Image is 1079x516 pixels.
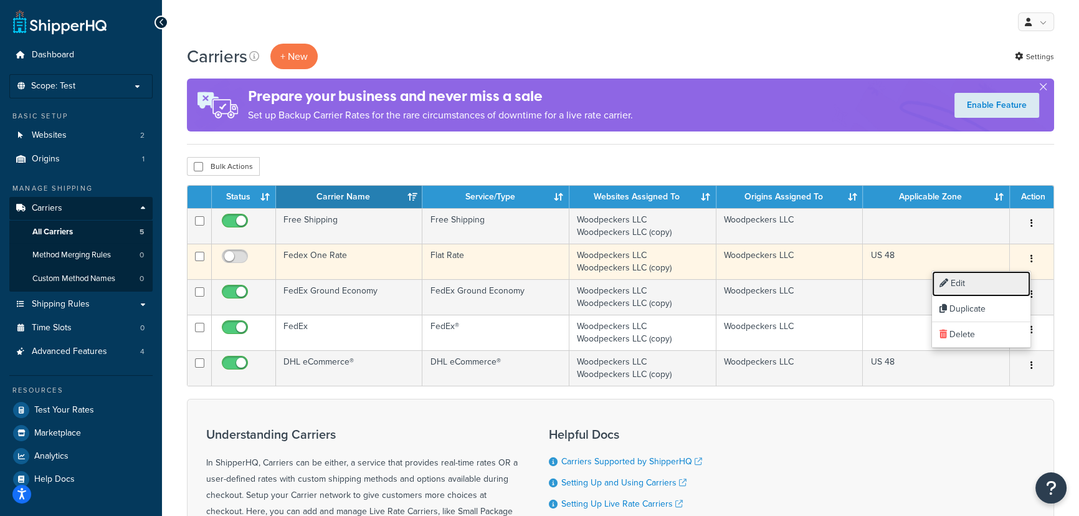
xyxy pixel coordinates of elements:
[248,107,633,124] p: Set up Backup Carrier Rates for the rare circumstances of downtime for a live rate carrier.
[9,399,153,421] a: Test Your Rates
[9,293,153,316] a: Shipping Rules
[549,428,711,441] h3: Helpful Docs
[569,244,716,279] td: Woodpeckers LLC Woodpeckers LLC (copy)
[270,44,318,69] button: + New
[716,208,863,244] td: Woodpeckers LLC
[212,186,276,208] th: Status: activate to sort column ascending
[716,315,863,350] td: Woodpeckers LLC
[9,44,153,67] a: Dashboard
[9,221,153,244] li: All Carriers
[32,50,74,60] span: Dashboard
[32,154,60,165] span: Origins
[569,208,716,244] td: Woodpeckers LLC Woodpeckers LLC (copy)
[9,111,153,122] div: Basic Setup
[932,271,1030,297] a: Edit
[140,130,145,141] span: 2
[1010,186,1053,208] th: Action
[9,317,153,340] li: Time Slots
[140,323,145,333] span: 0
[569,186,716,208] th: Websites Assigned To: activate to sort column ascending
[422,244,569,279] td: Flat Rate
[422,350,569,386] td: DHL eCommerce®
[276,315,422,350] td: FedEx
[716,279,863,315] td: Woodpeckers LLC
[9,340,153,363] a: Advanced Features 4
[569,315,716,350] td: Woodpeckers LLC Woodpeckers LLC (copy)
[13,9,107,34] a: ShipperHQ Home
[863,350,1010,386] td: US 48
[863,244,1010,279] td: US 48
[716,350,863,386] td: Woodpeckers LLC
[140,274,144,284] span: 0
[34,474,75,485] span: Help Docs
[9,385,153,396] div: Resources
[32,227,73,237] span: All Carriers
[187,79,248,131] img: ad-rules-rateshop-fe6ec290ccb7230408bd80ed9643f0289d75e0ffd9eb532fc0e269fcd187b520.png
[32,299,90,310] span: Shipping Rules
[716,244,863,279] td: Woodpeckers LLC
[34,428,81,439] span: Marketplace
[276,279,422,315] td: FedEx Ground Economy
[140,250,144,260] span: 0
[9,124,153,147] li: Websites
[9,183,153,194] div: Manage Shipping
[561,476,687,489] a: Setting Up and Using Carriers
[932,322,1030,348] a: Delete
[569,350,716,386] td: Woodpeckers LLC Woodpeckers LLC (copy)
[932,297,1030,322] a: Duplicate
[9,148,153,171] li: Origins
[31,81,75,92] span: Scope: Test
[276,208,422,244] td: Free Shipping
[9,267,153,290] li: Custom Method Names
[276,350,422,386] td: DHL eCommerce®
[9,124,153,147] a: Websites 2
[187,157,260,176] button: Bulk Actions
[422,186,569,208] th: Service/Type: activate to sort column ascending
[9,244,153,267] li: Method Merging Rules
[32,203,62,214] span: Carriers
[9,148,153,171] a: Origins 1
[140,227,144,237] span: 5
[9,244,153,267] a: Method Merging Rules 0
[248,86,633,107] h4: Prepare your business and never miss a sale
[569,279,716,315] td: Woodpeckers LLC Woodpeckers LLC (copy)
[863,186,1010,208] th: Applicable Zone: activate to sort column ascending
[142,154,145,165] span: 1
[422,315,569,350] td: FedEx®
[9,340,153,363] li: Advanced Features
[9,445,153,467] a: Analytics
[954,93,1039,118] a: Enable Feature
[32,130,67,141] span: Websites
[9,267,153,290] a: Custom Method Names 0
[187,44,247,69] h1: Carriers
[422,208,569,244] td: Free Shipping
[9,197,153,220] a: Carriers
[1015,48,1054,65] a: Settings
[276,186,422,208] th: Carrier Name: activate to sort column ascending
[140,346,145,357] span: 4
[34,451,69,462] span: Analytics
[32,274,115,284] span: Custom Method Names
[9,197,153,292] li: Carriers
[9,317,153,340] a: Time Slots 0
[716,186,863,208] th: Origins Assigned To: activate to sort column ascending
[561,497,683,510] a: Setting Up Live Rate Carriers
[34,405,94,416] span: Test Your Rates
[561,455,702,468] a: Carriers Supported by ShipperHQ
[276,244,422,279] td: Fedex One Rate
[1035,472,1067,504] button: Open Resource Center
[422,279,569,315] td: FedEx Ground Economy
[9,422,153,444] a: Marketplace
[9,468,153,490] a: Help Docs
[32,250,111,260] span: Method Merging Rules
[32,323,72,333] span: Time Slots
[206,428,518,441] h3: Understanding Carriers
[9,221,153,244] a: All Carriers 5
[32,346,107,357] span: Advanced Features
